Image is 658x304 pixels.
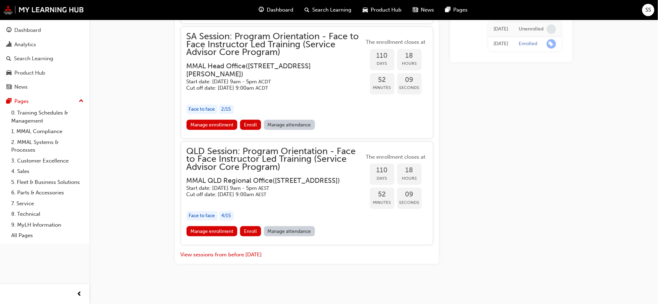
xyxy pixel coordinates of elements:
a: Manage attendance [264,120,315,130]
h5: Start date: [DATE] 9am - 5pm [187,185,353,192]
span: Days [370,60,394,68]
div: Face to face [187,211,218,221]
a: 3. Customer Excellence [8,156,86,166]
a: Analytics [3,38,86,51]
span: SS [646,6,651,14]
h5: Cut off date: [DATE] 9:00am [187,191,353,198]
div: Analytics [14,41,36,49]
a: 8. Technical [8,209,86,220]
a: 2. MMAL Systems & Processes [8,137,86,156]
span: Product Hub [371,6,401,14]
span: chart-icon [6,42,12,48]
a: Manage attendance [264,226,315,236]
span: car-icon [363,6,368,14]
span: Seconds [397,84,422,92]
span: 110 [370,166,394,174]
span: guage-icon [6,27,12,34]
span: The enrollment closes at [364,38,427,46]
a: 5. Fleet & Business Solutions [8,177,86,188]
span: Hours [397,174,422,182]
span: pages-icon [445,6,450,14]
span: Australian Central Daylight Time ACDT [259,79,271,85]
span: prev-icon [77,290,82,299]
a: News [3,81,86,94]
a: 0. Training Schedules & Management [8,108,86,126]
div: News [14,83,28,91]
span: pages-icon [6,98,12,105]
a: Manage enrollment [187,226,238,236]
span: Pages [453,6,468,14]
a: pages-iconPages [440,3,473,17]
span: News [421,6,434,14]
a: Search Learning [3,52,86,65]
span: learningRecordVerb_ENROLL-icon [547,39,556,48]
button: Enroll [240,120,261,130]
button: Enroll [240,226,261,236]
span: search-icon [6,56,11,62]
span: 09 [397,191,422,199]
div: 2 / 15 [219,105,234,114]
span: news-icon [413,6,418,14]
button: Pages [3,95,86,108]
a: Manage enrollment [187,120,238,130]
span: guage-icon [259,6,264,14]
a: car-iconProduct Hub [357,3,407,17]
span: SA Session: Program Orientation - Face to Face Instructor Led Training (Service Advisor Core Prog... [187,33,364,56]
span: Seconds [397,199,422,207]
span: 110 [370,52,394,60]
span: Minutes [370,84,394,92]
span: news-icon [6,84,12,90]
a: Dashboard [3,24,86,37]
a: 6. Parts & Accessories [8,187,86,198]
span: Days [370,174,394,182]
button: View sessions from before [DATE] [181,251,262,259]
button: QLD Session: Program Orientation - Face to Face Instructor Led Training (Service Advisor Core Pro... [187,147,427,239]
span: search-icon [304,6,309,14]
span: 18 [397,166,422,174]
span: The enrollment closes at [364,153,427,161]
img: mmal [3,5,84,14]
div: Enrolled [519,40,538,47]
span: Australian Eastern Standard Time AEST [256,192,267,198]
span: learningRecordVerb_NONE-icon [547,24,556,34]
span: Dashboard [267,6,293,14]
span: Enroll [244,228,257,234]
h5: Start date: [DATE] 9am - 5pm [187,78,353,85]
a: news-iconNews [407,3,440,17]
div: Dashboard [14,26,41,34]
span: Australian Central Daylight Time ACDT [256,85,268,91]
span: Hours [397,60,422,68]
span: 18 [397,52,422,60]
span: Australian Eastern Standard Time AEST [259,185,269,191]
a: 7. Service [8,198,86,209]
div: Pages [14,97,29,105]
span: Search Learning [312,6,351,14]
h3: MMAL Head Office ( [STREET_ADDRESS][PERSON_NAME] ) [187,62,353,78]
div: Face to face [187,105,218,114]
span: QLD Session: Program Orientation - Face to Face Instructor Led Training (Service Advisor Core Pro... [187,147,364,171]
span: 52 [370,191,394,199]
span: 52 [370,76,394,84]
a: Product Hub [3,67,86,80]
h3: MMAL QLD Regional Office ( [STREET_ADDRESS] ) [187,177,353,185]
div: Search Learning [14,55,53,63]
span: Minutes [370,199,394,207]
button: SS [642,4,654,16]
span: 09 [397,76,422,84]
div: Fri Apr 19 2024 09:12:35 GMT+1000 (Australian Eastern Standard Time) [494,40,509,48]
div: Fri Apr 19 2024 09:12:44 GMT+1000 (Australian Eastern Standard Time) [494,25,509,33]
button: SA Session: Program Orientation - Face to Face Instructor Led Training (Service Advisor Core Prog... [187,33,427,132]
span: up-icon [79,97,84,106]
div: 4 / 15 [219,211,234,221]
a: 9. MyLH Information [8,220,86,230]
a: 4. Sales [8,166,86,177]
a: search-iconSearch Learning [299,3,357,17]
h5: Cut off date: [DATE] 9:00am [187,85,353,91]
a: guage-iconDashboard [253,3,299,17]
span: car-icon [6,70,12,76]
button: DashboardAnalyticsSearch LearningProduct HubNews [3,22,86,95]
a: 1. MMAL Compliance [8,126,86,137]
a: All Pages [8,230,86,241]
